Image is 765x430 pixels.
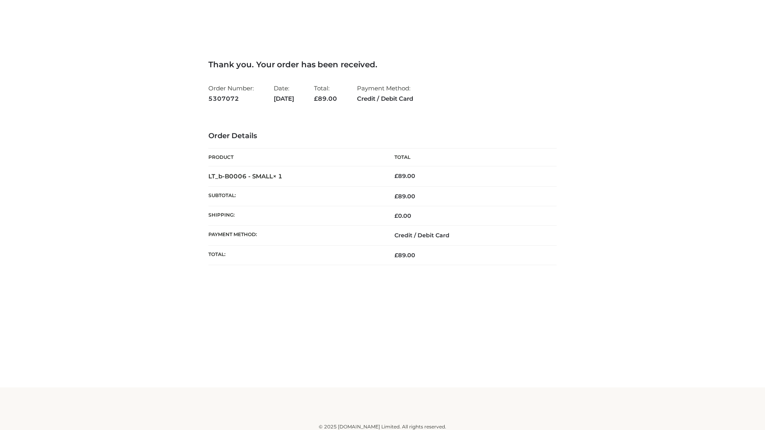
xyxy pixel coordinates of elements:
td: Credit / Debit Card [382,226,557,245]
li: Order Number: [208,81,254,106]
strong: × 1 [273,172,282,180]
span: 89.00 [394,252,415,259]
li: Date: [274,81,294,106]
span: £ [394,252,398,259]
strong: 5307072 [208,94,254,104]
span: £ [394,212,398,219]
span: £ [394,193,398,200]
strong: [DATE] [274,94,294,104]
span: 89.00 [394,193,415,200]
bdi: 0.00 [394,212,411,219]
strong: LT_b-B0006 - SMALL [208,172,282,180]
li: Payment Method: [357,81,413,106]
strong: Credit / Debit Card [357,94,413,104]
th: Subtotal: [208,186,382,206]
bdi: 89.00 [394,172,415,180]
th: Total: [208,245,382,265]
th: Shipping: [208,206,382,226]
span: £ [394,172,398,180]
li: Total: [314,81,337,106]
th: Total [382,149,557,166]
h3: Thank you. Your order has been received. [208,60,557,69]
span: £ [314,95,318,102]
th: Product [208,149,382,166]
th: Payment method: [208,226,382,245]
h3: Order Details [208,132,557,141]
span: 89.00 [314,95,337,102]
